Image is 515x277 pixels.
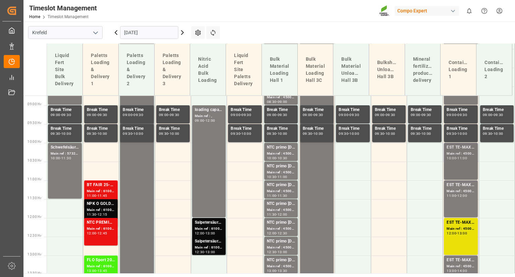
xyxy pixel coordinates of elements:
div: 10:30 [278,157,287,160]
div: Main ref : 6100001481, 2000001291; [87,226,115,232]
div: 11:30 [61,157,71,160]
div: Break Time [447,107,475,113]
div: Paletts Loading & Delivery 1 [88,49,113,90]
div: - [205,119,206,122]
div: - [97,194,98,197]
div: Main ref : 6100001570, 2000001351 [87,188,115,194]
button: open menu [90,27,100,38]
div: 12:00 [278,213,287,216]
div: 14:00 [457,269,467,272]
div: Main ref : 6100000621, 2000000709; [87,264,115,269]
div: Break Time [483,125,511,132]
div: 10:00 [241,132,251,135]
div: NTC primo [DATE] BULK [267,238,295,245]
div: Paletts Loading & Delivery 2 [124,49,149,90]
div: 12:00 [457,194,467,197]
div: 13:00 [206,251,215,254]
div: 09:00 [483,113,493,116]
div: 10:00 [313,132,323,135]
span: 11:30 Hr [27,196,41,200]
div: 10:00 [457,132,467,135]
div: - [276,175,277,178]
div: 10:00 [133,132,143,135]
span: 10:30 Hr [27,159,41,162]
div: 09:30 [411,132,420,135]
div: 11:00 [267,194,277,197]
div: Main ref : 6100001516, 2000001340 [195,245,223,251]
div: 13:00 [457,232,467,235]
div: - [97,113,98,116]
div: Break Time [87,107,115,113]
div: - [97,269,98,272]
div: Break Time [159,125,187,132]
div: 10:00 [349,132,359,135]
div: 09:30 [421,113,431,116]
div: Main ref : 4500000935, 2000000976 [447,188,475,194]
div: 12:00 [195,232,205,235]
span: 11:00 Hr [27,177,41,181]
div: Mineral fertilizer production delivery [410,53,435,87]
div: - [276,132,277,135]
div: 09:00 [87,113,97,116]
div: Main ref : 5732545, [51,151,79,157]
div: Main ref : 4500000200, 2000000032 [267,95,295,100]
div: - [240,132,241,135]
div: Main ref : 4500000939, 2000000976 [447,151,475,157]
div: Break Time [51,125,79,132]
div: 09:00 [159,113,169,116]
div: Main ref : 4500000930, 2000000976 [447,226,475,232]
div: 09:30 [231,132,240,135]
div: 10:00 [170,132,179,135]
div: 10:00 [51,157,60,160]
div: NTC primo [DATE] BULK [267,182,295,188]
div: 09:00 [231,113,240,116]
div: Container Loading 2 [482,56,507,83]
div: Main ref : 4500000194, 2000000032 [267,207,295,213]
div: 09:00 [123,113,132,116]
div: Timeslot Management [29,3,97,13]
div: Main ref : 4500000197, 2000000032 [267,188,295,194]
div: - [97,213,98,216]
div: Break Time [231,125,259,132]
div: Main ref : 4500000193, 2000000032 [267,151,295,157]
div: - [456,194,457,197]
div: 10:00 [98,132,107,135]
div: Bulk Material Loading Hall 1 [267,53,292,87]
div: 09:30 [61,113,71,116]
div: 09:30 [98,113,107,116]
div: 09:30 [51,132,60,135]
div: NTC PREMIUM [DATE]+3+TE 600kg BB;FLO T PERM [DATE] 25kg (x40) INT; [87,219,115,226]
a: Home [29,14,40,19]
div: 09:00 [339,113,348,116]
div: - [276,213,277,216]
div: 12:15 [98,213,107,216]
div: - [456,269,457,272]
div: Paletts Loading & Delivery 3 [160,49,185,90]
div: Break Time [483,107,511,113]
div: 13:45 [98,269,107,272]
div: 09:30 [494,113,503,116]
div: Schwefelsäure SO3 rein ([PERSON_NAME]);Schwefelsäure SO3 rein (HG-Standard) [51,144,79,151]
div: Main ref : 6100001474, 2000001305 [87,207,115,213]
div: - [456,157,457,160]
div: Main ref : , [195,113,223,119]
div: 11:30 [267,213,277,216]
div: 09:00 [195,119,205,122]
div: 09:30 [241,113,251,116]
div: 09:30 [375,132,385,135]
div: 09:30 [339,132,348,135]
div: - [97,232,98,235]
button: Compo Expert [395,4,462,17]
div: Main ref : 4500000937, 2000000976 [447,264,475,269]
button: show 0 new notifications [462,3,477,18]
div: Break Time [123,125,151,132]
div: - [492,113,493,116]
div: Break Time [411,107,439,113]
div: 11:45 [98,194,107,197]
div: - [60,132,61,135]
div: 12:00 [447,232,456,235]
div: Main ref : 4500000201, 2000000032 [267,226,295,232]
div: 10:00 [421,132,431,135]
div: 10:00 [386,132,395,135]
div: - [276,194,277,197]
